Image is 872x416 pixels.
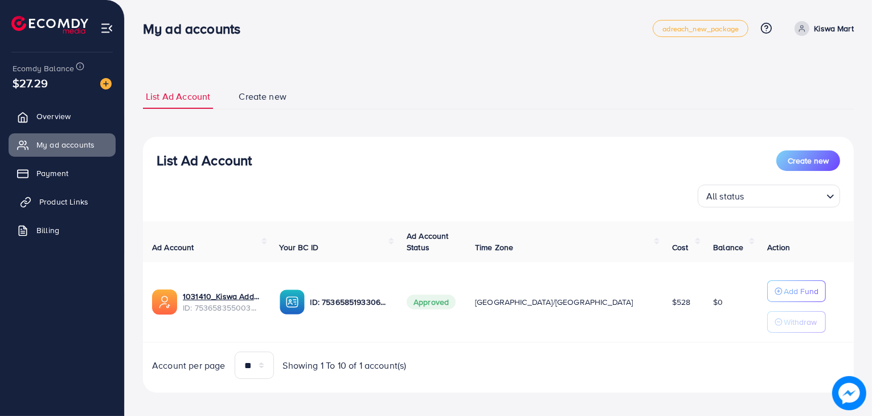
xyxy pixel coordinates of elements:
a: adreach_new_package [653,20,748,37]
a: Kiswa Mart [790,21,854,36]
h3: My ad accounts [143,21,249,37]
span: Product Links [39,196,88,207]
p: ID: 7536585193306914833 [310,295,389,309]
span: $528 [672,296,691,308]
span: Your BC ID [280,242,319,253]
span: Payment [36,168,68,179]
a: Overview [9,105,116,128]
a: 1031410_Kiswa Add Acc_1754748063745 [183,291,261,302]
button: Add Fund [767,280,826,302]
span: [GEOGRAPHIC_DATA]/[GEOGRAPHIC_DATA] [475,296,633,308]
img: ic-ads-acc.e4c84228.svg [152,289,177,315]
span: Create new [788,155,829,166]
img: ic-ba-acc.ded83a64.svg [280,289,305,315]
span: Create new [239,90,286,103]
span: Ad Account Status [407,230,449,253]
a: Payment [9,162,116,185]
span: Ecomdy Balance [13,63,74,74]
button: Create new [776,150,840,171]
p: Withdraw [784,315,817,329]
span: Ad Account [152,242,194,253]
span: Balance [713,242,743,253]
a: Product Links [9,190,116,213]
span: All status [704,188,747,205]
span: ID: 7536583550030675986 [183,302,261,313]
div: Search for option [698,185,840,207]
span: Overview [36,111,71,122]
span: Action [767,242,790,253]
span: Account per page [152,359,226,372]
a: My ad accounts [9,133,116,156]
img: menu [100,22,113,35]
p: Kiswa Mart [814,22,854,35]
span: Showing 1 To 10 of 1 account(s) [283,359,407,372]
img: image [100,78,112,89]
span: $27.29 [13,75,48,91]
img: logo [11,16,88,34]
span: Billing [36,225,59,236]
div: <span class='underline'>1031410_Kiswa Add Acc_1754748063745</span></br>7536583550030675986 [183,291,261,314]
span: My ad accounts [36,139,95,150]
img: image [832,376,866,410]
p: Add Fund [784,284,818,298]
h3: List Ad Account [157,152,252,169]
button: Withdraw [767,311,826,333]
a: Billing [9,219,116,242]
span: Cost [672,242,689,253]
span: adreach_new_package [662,25,739,32]
span: $0 [713,296,723,308]
span: Approved [407,295,456,309]
span: Time Zone [475,242,513,253]
span: List Ad Account [146,90,210,103]
input: Search for option [748,186,822,205]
